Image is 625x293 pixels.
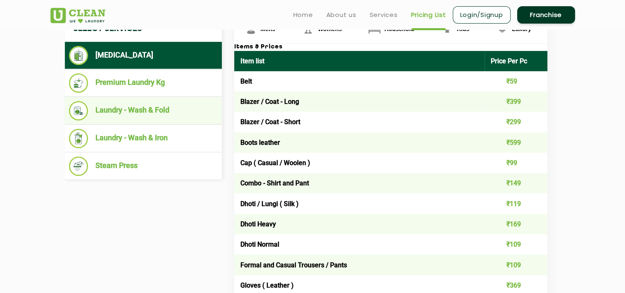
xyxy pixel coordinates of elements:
td: ₹109 [485,255,547,275]
a: Home [293,10,313,20]
li: Steam Press [69,156,218,176]
td: ₹169 [485,214,547,234]
a: Services [370,10,398,20]
th: Price Per Pc [485,51,547,71]
img: Laundry - Wash & Iron [69,129,88,148]
li: Laundry - Wash & Fold [69,101,218,120]
td: Belt [234,71,485,91]
li: [MEDICAL_DATA] [69,46,218,65]
td: ₹299 [485,112,547,132]
a: About us [326,10,356,20]
td: Formal and Casual Trousers / Pants [234,255,485,275]
td: ₹59 [485,71,547,91]
td: Blazer / Coat - Short [234,112,485,132]
img: Steam Press [69,156,88,176]
td: Combo - Shirt and Pant [234,173,485,193]
h3: Items & Prices [234,43,547,51]
td: Blazer / Coat - Long [234,91,485,112]
img: Premium Laundry Kg [69,73,88,93]
th: Item list [234,51,485,71]
a: Pricing List [411,10,446,20]
li: Premium Laundry Kg [69,73,218,93]
td: ₹99 [485,153,547,173]
td: Boots leather [234,132,485,153]
td: ₹149 [485,173,547,193]
td: Dhoti Heavy [234,214,485,234]
td: ₹599 [485,132,547,153]
a: Login/Signup [453,6,511,24]
td: Dhoti Normal [234,234,485,255]
img: UClean Laundry and Dry Cleaning [50,8,105,23]
td: ₹399 [485,91,547,112]
td: Cap ( Casual / Woolen ) [234,153,485,173]
li: Laundry - Wash & Iron [69,129,218,148]
a: Franchise [517,6,575,24]
img: Laundry - Wash & Fold [69,101,88,120]
img: Dry Cleaning [69,46,88,65]
td: ₹109 [485,234,547,255]
td: ₹119 [485,193,547,214]
td: Dhoti / Lungi ( Silk ) [234,193,485,214]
